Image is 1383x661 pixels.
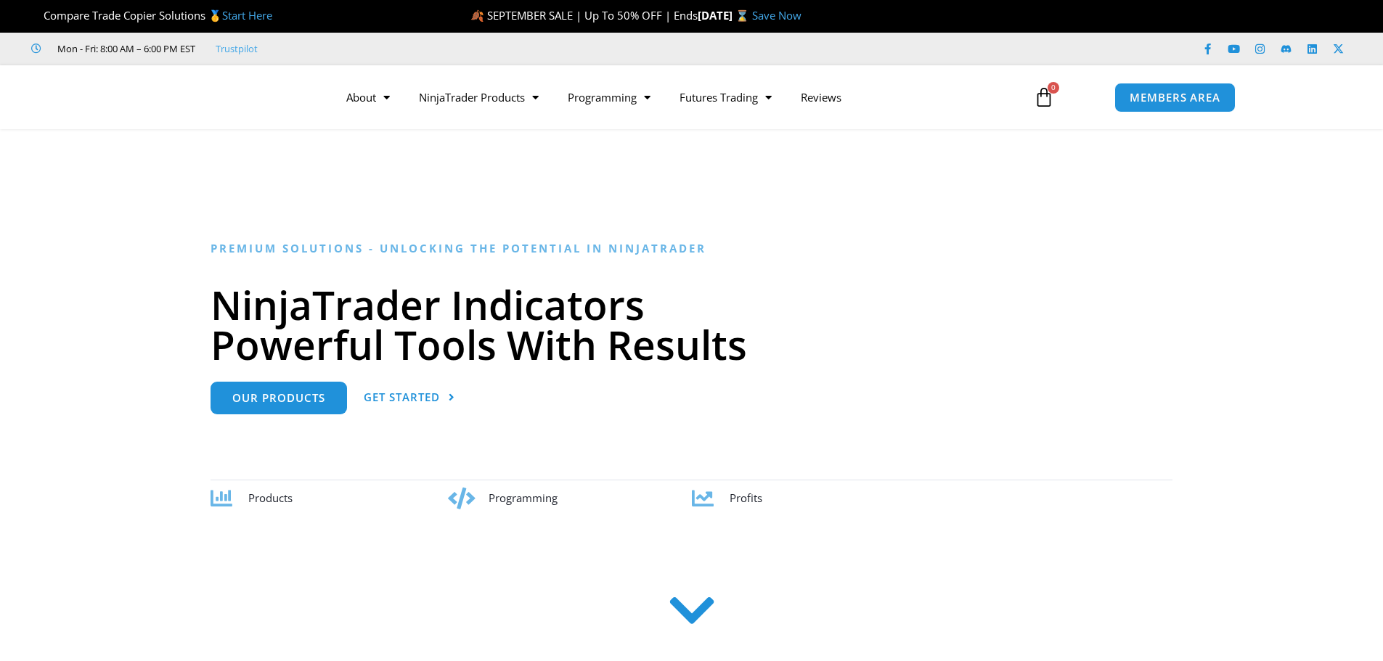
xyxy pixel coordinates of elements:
span: Programming [489,490,558,505]
a: Programming [553,81,665,114]
h1: NinjaTrader Indicators Powerful Tools With Results [211,284,1172,364]
span: Compare Trade Copier Solutions 🥇 [31,8,272,22]
a: Reviews [786,81,856,114]
span: Get Started [364,392,440,403]
span: Our Products [232,393,325,403]
strong: [DATE] ⌛ [698,8,752,22]
span: 0 [1048,82,1059,94]
span: Products [248,490,293,505]
a: Start Here [222,8,272,22]
a: Get Started [364,382,455,414]
a: Futures Trading [665,81,786,114]
span: 🍂 SEPTEMBER SALE | Up To 50% OFF | Ends [470,8,698,22]
nav: Menu [332,81,1017,114]
a: Save Now [752,8,801,22]
span: Profits [730,490,762,505]
a: NinjaTrader Products [404,81,553,114]
h6: Premium Solutions - Unlocking the Potential in NinjaTrader [211,242,1172,255]
span: Mon - Fri: 8:00 AM – 6:00 PM EST [54,40,195,57]
a: Our Products [211,382,347,414]
a: About [332,81,404,114]
img: 🏆 [32,10,43,21]
a: Trustpilot [216,40,258,57]
a: MEMBERS AREA [1114,83,1236,112]
span: MEMBERS AREA [1130,92,1220,103]
a: 0 [1012,76,1076,118]
img: LogoAI | Affordable Indicators – NinjaTrader [147,71,303,123]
